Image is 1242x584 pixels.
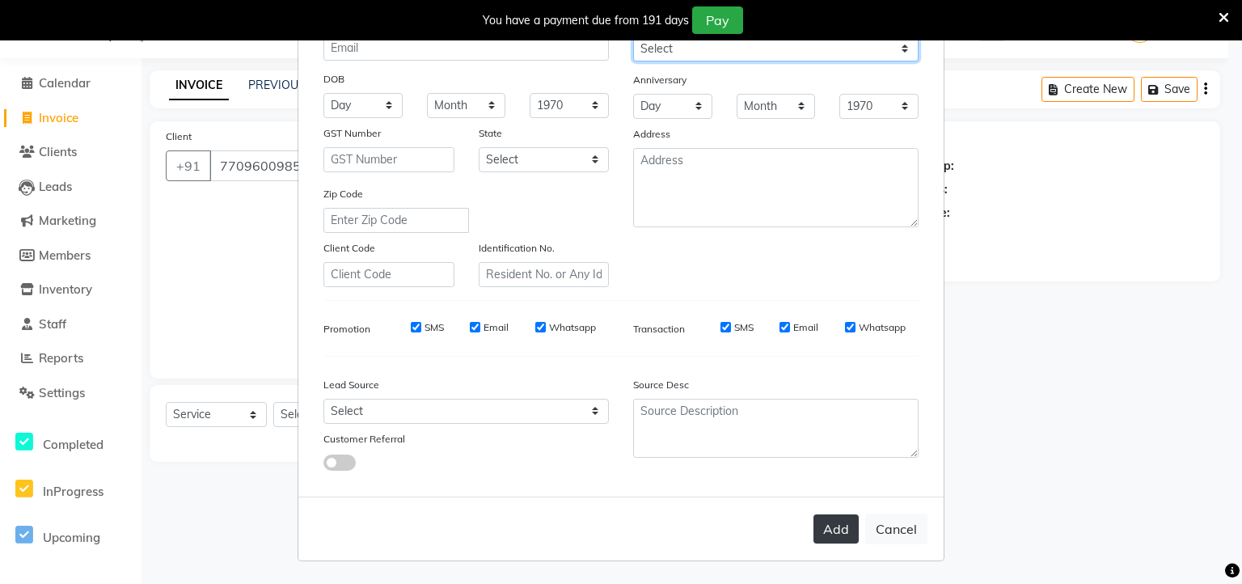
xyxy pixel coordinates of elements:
button: Cancel [865,514,927,544]
button: Add [813,514,859,544]
label: Source Desc [633,378,689,392]
label: Zip Code [323,187,363,201]
label: State [479,126,502,141]
label: Customer Referral [323,432,405,446]
div: You have a payment due from 191 days [483,12,689,29]
label: Email [793,320,818,335]
label: DOB [323,72,344,87]
label: Client Code [323,241,375,256]
input: Resident No. or Any Id [479,262,610,287]
input: Enter Zip Code [323,208,469,233]
input: Email [323,36,609,61]
label: Email [484,320,509,335]
input: Client Code [323,262,454,287]
label: Promotion [323,322,370,336]
label: Whatsapp [549,320,596,335]
label: Whatsapp [859,320,906,335]
label: Lead Source [323,378,379,392]
label: SMS [734,320,754,335]
label: Transaction [633,322,685,336]
label: SMS [425,320,444,335]
input: GST Number [323,147,454,172]
label: GST Number [323,126,381,141]
label: Identification No. [479,241,555,256]
button: Pay [692,6,743,34]
label: Address [633,127,670,142]
label: Anniversary [633,73,686,87]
